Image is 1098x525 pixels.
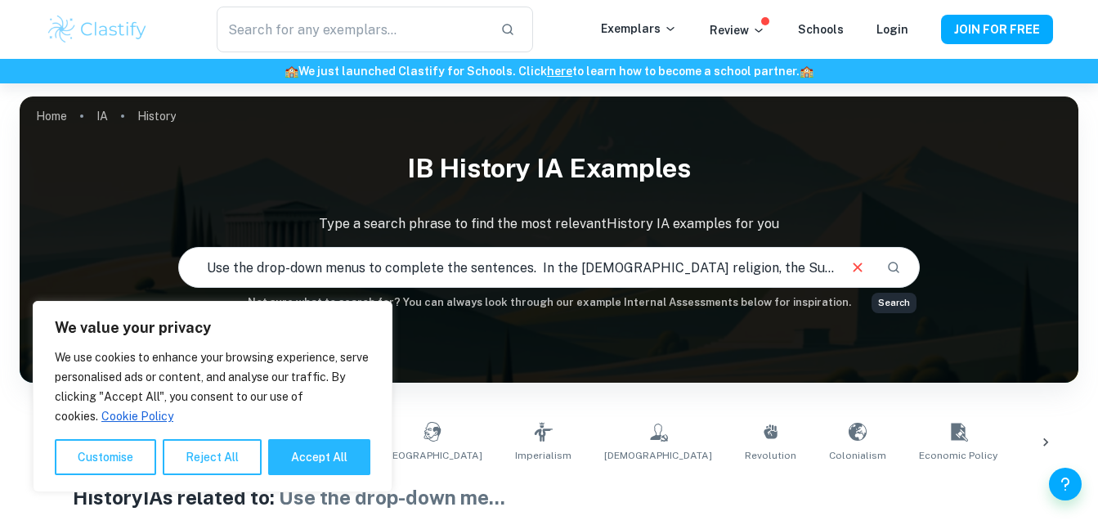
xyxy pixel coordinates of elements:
span: Revolution [745,448,796,463]
a: Cookie Policy [101,409,174,424]
input: E.g. Nazi Germany, atomic bomb, USA politics... [179,245,836,290]
a: IA [96,105,108,128]
p: Review [710,21,765,39]
a: here [547,65,572,78]
span: 🏫 [800,65,813,78]
a: Schools [798,23,844,36]
a: Home [36,105,67,128]
div: We value your privacy [33,301,392,492]
span: Colonialism [829,448,886,463]
button: Help and Feedback [1049,468,1082,500]
button: Customise [55,439,156,475]
p: History [137,107,176,125]
span: Economic Policy [919,448,997,463]
h1: IB History IA examples [20,142,1078,195]
h6: We just launched Clastify for Schools. Click to learn how to become a school partner. [3,62,1095,80]
p: Type a search phrase to find the most relevant History IA examples for you [20,214,1078,234]
button: Clear [842,252,873,283]
button: Search [880,254,908,281]
span: [GEOGRAPHIC_DATA] [382,448,482,463]
button: JOIN FOR FREE [941,15,1053,44]
a: Login [876,23,908,36]
button: Accept All [268,439,370,475]
div: Search [872,293,916,313]
p: We value your privacy [55,318,370,338]
h6: Not sure what to search for? You can always look through our example Internal Assessments below f... [20,294,1078,311]
button: Reject All [163,439,262,475]
span: [DEMOGRAPHIC_DATA] [604,448,712,463]
h1: History IAs related to: [73,482,1026,512]
span: Use the drop-down me ... [279,486,505,509]
p: Exemplars [601,20,677,38]
span: 🏫 [285,65,298,78]
input: Search for any exemplars... [217,7,486,52]
p: We use cookies to enhance your browsing experience, serve personalised ads or content, and analys... [55,348,370,426]
span: Imperialism [515,448,571,463]
img: Clastify logo [46,13,150,46]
